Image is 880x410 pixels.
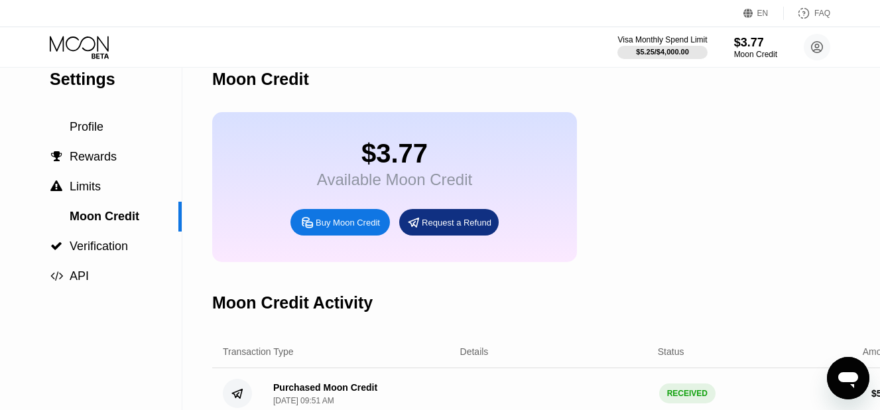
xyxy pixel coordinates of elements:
div: $3.77 [317,139,472,169]
div: Status [658,346,684,357]
div: Request a Refund [422,217,491,228]
div: FAQ [784,7,830,20]
div: Visa Monthly Spend Limit [617,35,707,44]
div:  [50,180,63,192]
div: Moon Credit Activity [212,293,373,312]
span:  [50,270,63,282]
div: Request a Refund [399,209,499,236]
span:  [51,151,62,163]
span: Rewards [70,150,117,163]
span:  [50,240,62,252]
div: $3.77Moon Credit [734,36,777,59]
div: RECEIVED [659,383,716,403]
div: FAQ [814,9,830,18]
div: $3.77 [734,36,777,50]
div: Moon Credit [212,70,309,89]
span: Verification [70,239,128,253]
iframe: Button to launch messaging window [827,357,869,399]
span: API [70,269,89,283]
div: Settings [50,70,182,89]
div: Transaction Type [223,346,294,357]
span: Limits [70,180,101,193]
span:  [50,180,62,192]
div: Moon Credit [734,50,777,59]
div: Details [460,346,489,357]
span: Profile [70,120,103,133]
div: Visa Monthly Spend Limit$5.25/$4,000.00 [617,35,707,59]
div: [DATE] 09:51 AM [273,396,334,405]
div: Buy Moon Credit [290,209,390,236]
div: Purchased Moon Credit [273,382,377,393]
div:  [50,151,63,163]
div: Available Moon Credit [317,171,472,189]
div: EN [743,7,784,20]
div: EN [757,9,769,18]
div: $5.25 / $4,000.00 [636,48,689,56]
div: Buy Moon Credit [316,217,380,228]
div:  [50,240,63,252]
span: Moon Credit [70,210,139,223]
